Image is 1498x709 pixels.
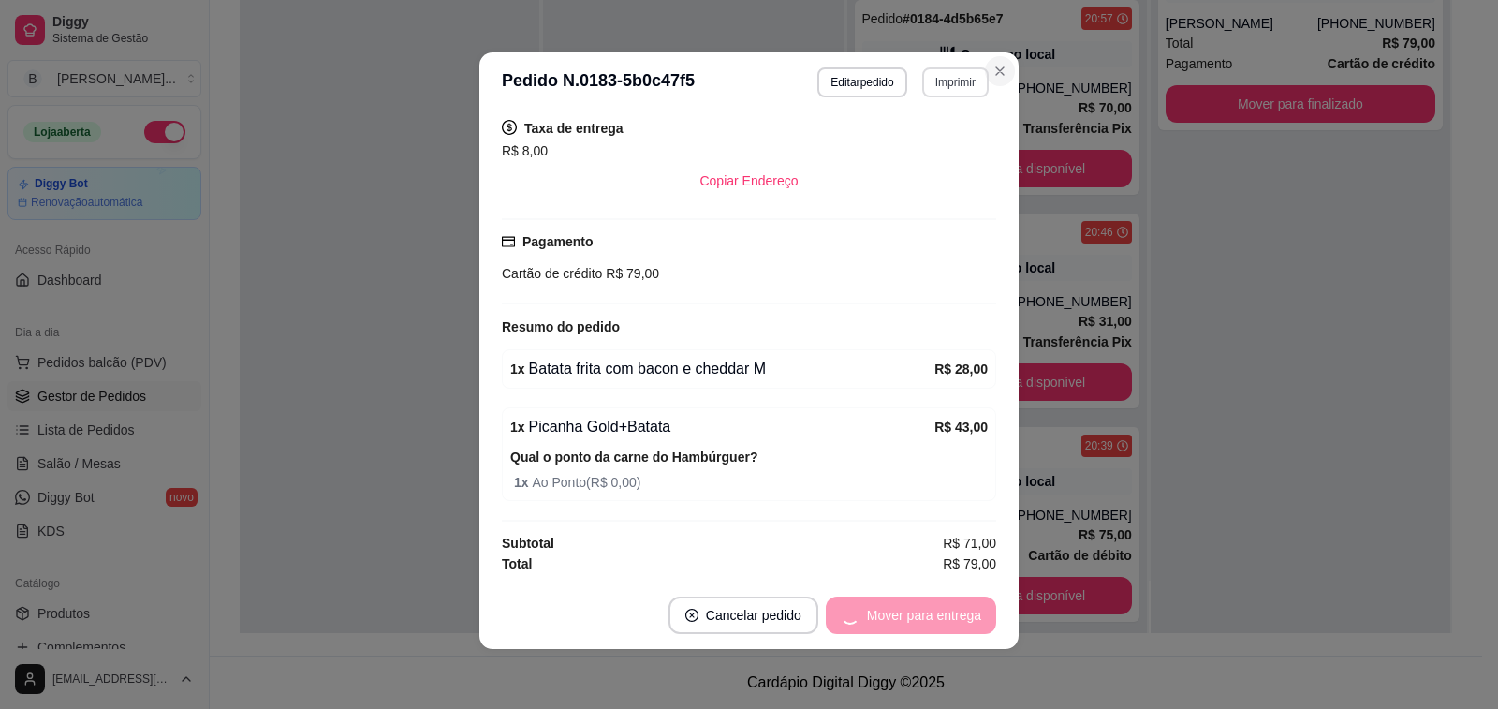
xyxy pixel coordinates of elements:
[934,420,988,435] strong: R$ 43,00
[510,420,525,435] strong: 1 x
[510,450,757,465] strong: Qual o ponto da carne do Hambúrguer?
[922,67,989,97] button: Imprimir
[934,362,988,377] strong: R$ 28,00
[514,472,988,493] span: Ao Ponto ( R$ 0,00 )
[685,609,698,622] span: close-circle
[502,120,517,135] span: dollar
[502,143,548,158] span: R$ 8,00
[510,358,934,380] div: Batata frita com bacon e cheddar M
[510,362,525,377] strong: 1 x
[524,121,624,136] strong: Taxa de entrega
[985,56,1015,86] button: Close
[514,475,532,490] strong: 1 x
[668,597,818,634] button: close-circleCancelar pedido
[522,234,593,249] strong: Pagamento
[502,235,515,248] span: credit-card
[502,556,532,571] strong: Total
[502,67,695,97] h3: Pedido N. 0183-5b0c47f5
[502,319,620,334] strong: Resumo do pedido
[510,416,934,438] div: Picanha Gold+Batata
[817,67,906,97] button: Editarpedido
[602,266,659,281] span: R$ 79,00
[502,536,554,551] strong: Subtotal
[502,266,602,281] span: Cartão de crédito
[943,554,996,574] span: R$ 79,00
[943,533,996,554] span: R$ 71,00
[684,162,813,199] button: Copiar Endereço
